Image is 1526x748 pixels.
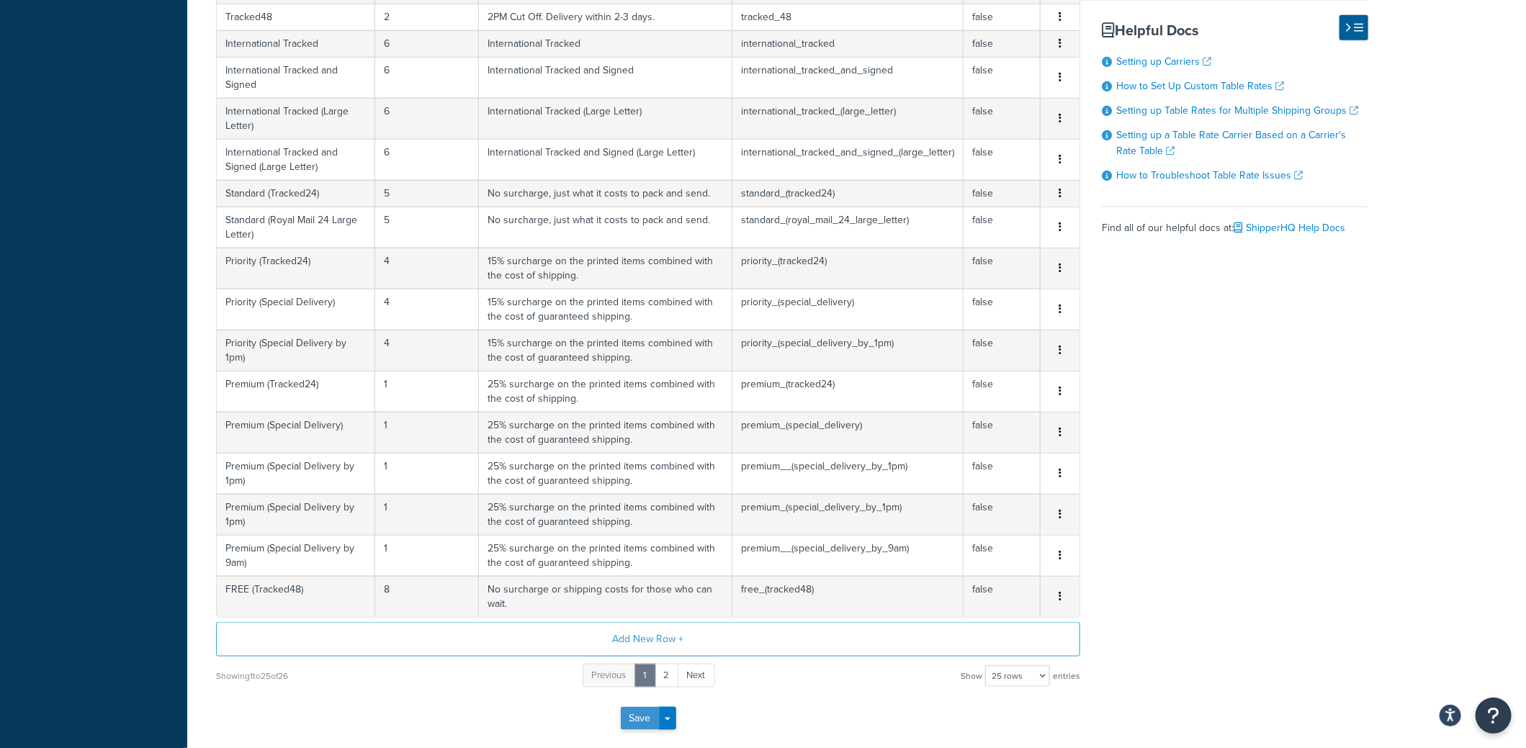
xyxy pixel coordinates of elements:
[964,535,1041,576] td: false
[964,576,1041,617] td: false
[732,371,964,412] td: premium_(tracked24)
[217,98,375,139] td: International Tracked (Large Letter)
[1053,666,1080,686] span: entries
[964,330,1041,371] td: false
[479,139,732,180] td: International Tracked and Signed (Large Letter)
[375,371,479,412] td: 1
[961,666,982,686] span: Show
[964,207,1041,248] td: false
[479,576,732,617] td: No surcharge or shipping costs for those who can wait.
[964,30,1041,57] td: false
[964,180,1041,207] td: false
[217,576,375,617] td: FREE (Tracked48)
[634,664,656,688] a: 1
[732,30,964,57] td: international_tracked
[217,494,375,535] td: Premium (Special Delivery by 1pm)
[375,207,479,248] td: 5
[217,57,375,98] td: International Tracked and Signed
[217,4,375,30] td: Tracked48
[1339,15,1368,40] button: Hide Help Docs
[732,248,964,289] td: priority_(tracked24)
[1116,78,1284,94] a: How to Set Up Custom Table Rates
[1476,698,1512,734] button: Open Resource Center
[217,289,375,330] td: Priority (Special Delivery)
[479,248,732,289] td: 15% surcharge on the printed items combined with the cost of shipping.
[964,98,1041,139] td: false
[1116,127,1346,158] a: Setting up a Table Rate Carrier Based on a Carrier's Rate Table
[964,494,1041,535] td: false
[375,30,479,57] td: 6
[375,248,479,289] td: 4
[375,139,479,180] td: 6
[479,371,732,412] td: 25% surcharge on the printed items combined with the cost of shipping.
[479,289,732,330] td: 15% surcharge on the printed items combined with the cost of guaranteed shipping.
[217,330,375,371] td: Priority (Special Delivery by 1pm)
[1116,103,1358,118] a: Setting up Table Rates for Multiple Shipping Groups
[479,494,732,535] td: 25% surcharge on the printed items combined with the cost of guaranteed shipping.
[678,664,715,688] a: Next
[621,707,660,730] button: Save
[732,98,964,139] td: international_tracked_(large_letter)
[479,535,732,576] td: 25% surcharge on the printed items combined with the cost of guaranteed shipping.
[1102,22,1368,38] h3: Helpful Docs
[964,139,1041,180] td: false
[964,289,1041,330] td: false
[217,180,375,207] td: Standard (Tracked24)
[732,535,964,576] td: premium__(special_delivery_by_9am)
[375,98,479,139] td: 6
[583,664,636,688] a: Previous
[217,453,375,494] td: Premium (Special Delivery by 1pm)
[732,453,964,494] td: premium__(special_delivery_by_1pm)
[732,57,964,98] td: international_tracked_and_signed
[216,622,1080,657] button: Add New Row +
[732,180,964,207] td: standard_(tracked24)
[216,666,288,686] div: Showing 1 to 25 of 26
[655,664,679,688] a: 2
[479,57,732,98] td: International Tracked and Signed
[1102,207,1368,238] div: Find all of our helpful docs at:
[375,412,479,453] td: 1
[479,180,732,207] td: No surcharge, just what it costs to pack and send.
[375,180,479,207] td: 5
[479,412,732,453] td: 25% surcharge on the printed items combined with the cost of guaranteed shipping.
[732,330,964,371] td: priority_(special_delivery_by_1pm)
[732,4,964,30] td: tracked_48
[964,453,1041,494] td: false
[964,4,1041,30] td: false
[732,289,964,330] td: priority_(special_delivery)
[217,207,375,248] td: Standard (Royal Mail 24 Large Letter)
[1234,220,1345,235] a: ShipperHQ Help Docs
[687,668,706,682] span: Next
[1116,168,1303,183] a: How to Troubleshoot Table Rate Issues
[217,535,375,576] td: Premium (Special Delivery by 9am)
[964,371,1041,412] td: false
[375,453,479,494] td: 1
[732,412,964,453] td: premium_(special_delivery)
[217,30,375,57] td: International Tracked
[375,4,479,30] td: 2
[732,139,964,180] td: international_tracked_and_signed_(large_letter)
[375,57,479,98] td: 6
[964,248,1041,289] td: false
[375,494,479,535] td: 1
[732,207,964,248] td: standard_(royal_mail_24_large_letter)
[479,330,732,371] td: 15% surcharge on the printed items combined with the cost of guaranteed shipping.
[964,57,1041,98] td: false
[217,248,375,289] td: Priority (Tracked24)
[964,412,1041,453] td: false
[479,207,732,248] td: No surcharge, just what it costs to pack and send.
[732,494,964,535] td: premium_(special_delivery_by_1pm)
[375,576,479,617] td: 8
[479,98,732,139] td: International Tracked (Large Letter)
[732,576,964,617] td: free_(tracked48)
[479,4,732,30] td: 2PM Cut Off. Delivery within 2-3 days.
[217,371,375,412] td: Premium (Tracked24)
[479,30,732,57] td: International Tracked
[217,412,375,453] td: Premium (Special Delivery)
[375,289,479,330] td: 4
[375,535,479,576] td: 1
[1116,54,1211,69] a: Setting up Carriers
[217,139,375,180] td: International Tracked and Signed (Large Letter)
[375,330,479,371] td: 4
[479,453,732,494] td: 25% surcharge on the printed items combined with the cost of guaranteed shipping.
